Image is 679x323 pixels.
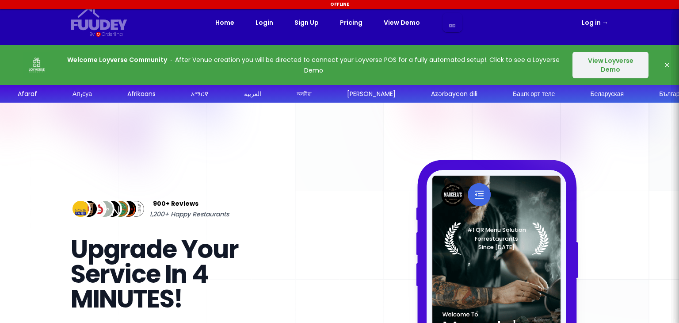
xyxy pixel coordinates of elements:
img: Review Img [79,199,99,219]
img: Laurel [444,222,549,255]
div: Беларуская [590,89,624,99]
div: العربية [244,89,261,99]
div: Afrikaans [127,89,156,99]
img: Review Img [71,199,91,219]
span: Upgrade Your Service In 4 MINUTES! [71,232,238,316]
div: Аҧсуа [72,89,92,99]
img: Review Img [87,199,107,219]
img: Review Img [118,199,138,219]
span: → [602,18,608,27]
strong: Welcome Loyverse Community [67,55,167,64]
div: Afaraf [18,89,37,99]
div: [PERSON_NAME] [347,89,396,99]
div: By [89,31,94,38]
span: 1,200+ Happy Restaurants [149,209,229,219]
img: Review Img [95,199,114,219]
a: Sign Up [294,17,319,28]
a: Login [256,17,273,28]
img: Review Img [126,199,146,219]
p: After Venue creation you will be directed to connect your Loyverse POS for a fully automated setu... [67,54,560,76]
div: Башҡорт теле [513,89,555,99]
button: View Loyverse Demo [572,52,648,78]
div: አማርኛ [191,89,209,99]
a: Pricing [340,17,362,28]
svg: {/* Added fill="currentColor" here */} {/* This rectangle defines the background. Its explicit fi... [71,7,127,31]
a: Home [215,17,234,28]
a: Log in [582,17,608,28]
div: Orderlina [102,31,122,38]
img: Review Img [111,199,130,219]
span: 900+ Reviews [153,198,198,209]
div: অসমীয়া [297,89,312,99]
div: Offline [1,1,678,8]
div: Azərbaycan dili [431,89,477,99]
a: View Demo [384,17,420,28]
img: Review Img [103,199,122,219]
